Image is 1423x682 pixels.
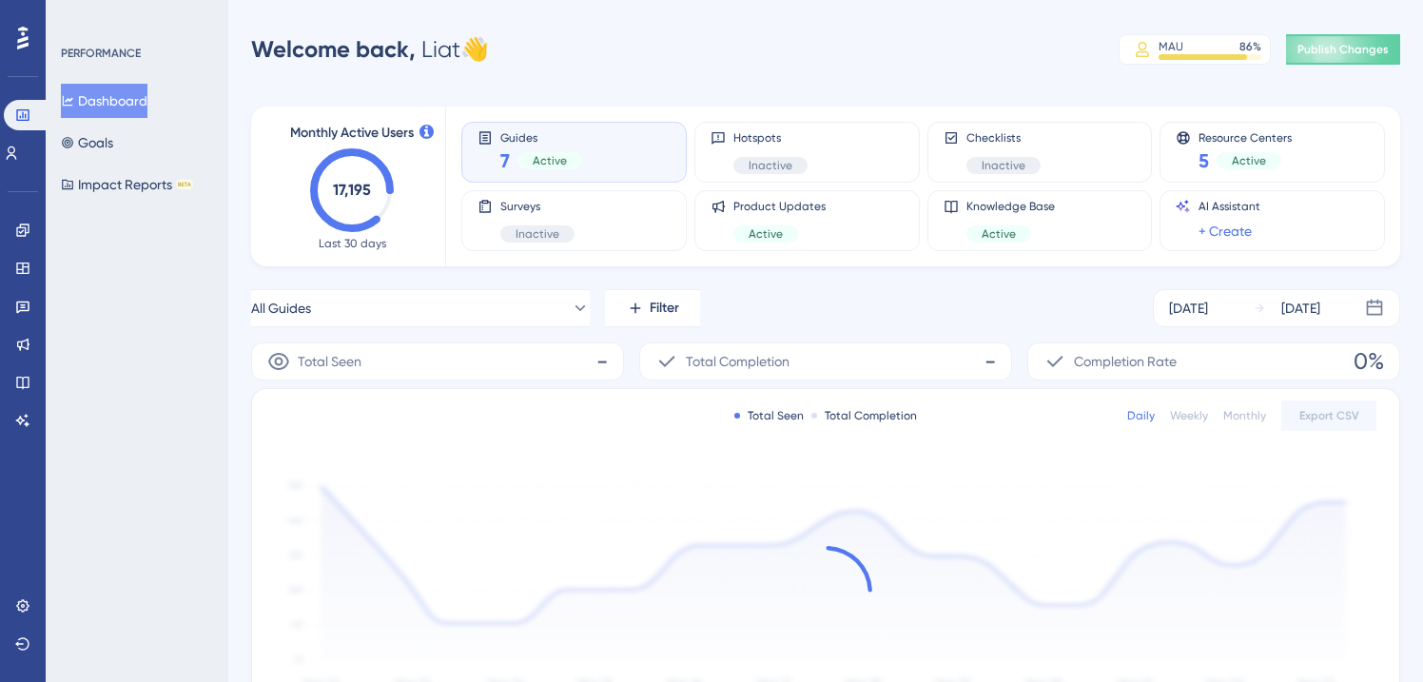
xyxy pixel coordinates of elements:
[984,346,996,377] span: -
[734,408,804,423] div: Total Seen
[333,181,371,199] text: 17,195
[1199,199,1260,214] span: AI Assistant
[1169,297,1208,320] div: [DATE]
[251,35,416,63] span: Welcome back,
[686,350,789,373] span: Total Completion
[1199,220,1252,243] a: + Create
[1299,408,1359,423] span: Export CSV
[1286,34,1400,65] button: Publish Changes
[966,199,1055,214] span: Knowledge Base
[596,346,608,377] span: -
[298,350,361,373] span: Total Seen
[1239,39,1261,54] div: 86 %
[290,122,414,145] span: Monthly Active Users
[1281,297,1320,320] div: [DATE]
[811,408,917,423] div: Total Completion
[251,289,590,327] button: All Guides
[1297,42,1389,57] span: Publish Changes
[251,297,311,320] span: All Guides
[516,226,559,242] span: Inactive
[605,289,700,327] button: Filter
[61,167,193,202] button: Impact ReportsBETA
[1127,408,1155,423] div: Daily
[966,130,1041,146] span: Checklists
[733,199,826,214] span: Product Updates
[533,153,567,168] span: Active
[500,147,510,174] span: 7
[982,226,1016,242] span: Active
[500,199,575,214] span: Surveys
[1170,408,1208,423] div: Weekly
[500,130,582,144] span: Guides
[982,158,1025,173] span: Inactive
[61,46,141,61] div: PERFORMANCE
[650,297,679,320] span: Filter
[61,84,147,118] button: Dashboard
[61,126,113,160] button: Goals
[1159,39,1183,54] div: MAU
[1223,408,1266,423] div: Monthly
[1354,346,1384,377] span: 0%
[1199,130,1292,144] span: Resource Centers
[1074,350,1177,373] span: Completion Rate
[749,226,783,242] span: Active
[1199,147,1209,174] span: 5
[749,158,792,173] span: Inactive
[733,130,808,146] span: Hotspots
[176,180,193,189] div: BETA
[1281,400,1376,431] button: Export CSV
[251,34,489,65] div: Liat 👋
[319,236,386,251] span: Last 30 days
[1232,153,1266,168] span: Active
